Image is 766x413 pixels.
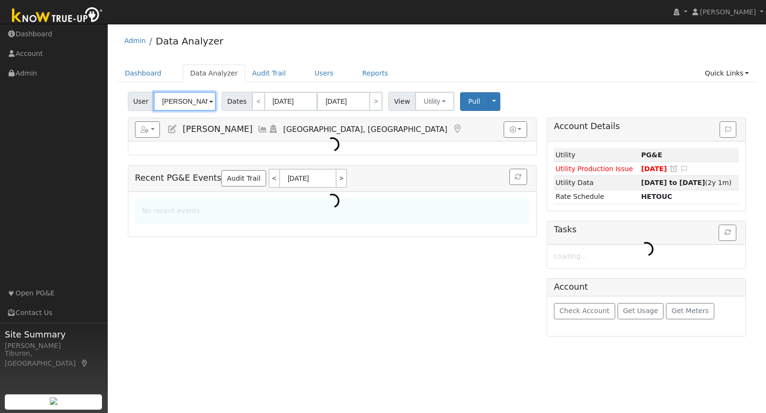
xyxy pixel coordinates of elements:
h5: Account [554,282,588,292]
a: > [337,169,347,188]
span: Utility Production Issue [555,165,633,173]
button: Issue History [720,121,736,138]
img: Know True-Up [7,5,108,27]
h5: Tasks [554,225,739,235]
button: Get Usage [618,303,664,319]
a: Audit Trail [245,65,293,82]
td: Rate Schedule [554,190,640,204]
a: < [269,169,279,188]
span: User [128,92,154,111]
button: Pull [460,92,488,111]
button: Refresh [719,225,736,241]
span: Pull [468,98,480,105]
a: Map [80,359,89,367]
strong: ID: 17190288, authorized: 08/18/25 [641,151,662,159]
a: Audit Trail [221,170,266,186]
span: [DATE] [641,165,667,173]
div: Tiburon, [GEOGRAPHIC_DATA] [5,348,102,369]
button: Refresh [509,169,527,185]
td: Utility Data [554,176,640,190]
span: Get Meters [672,307,709,315]
button: Get Meters [666,303,714,319]
a: Reports [355,65,395,82]
a: > [369,92,383,111]
strong: B [641,193,672,200]
a: Users [307,65,341,82]
input: Select a User [154,92,216,111]
a: Dashboard [118,65,169,82]
a: Map [452,124,462,134]
div: [PERSON_NAME] [5,341,102,351]
a: Multi-Series Graph [258,124,268,134]
button: Check Account [554,303,615,319]
a: Data Analyzer [183,65,245,82]
span: Site Summary [5,328,102,341]
span: View [388,92,416,111]
h5: Recent PG&E Events [135,169,529,188]
span: Dates [222,92,252,111]
span: (2y 1m) [641,179,732,186]
span: [PERSON_NAME] [700,8,756,16]
a: Admin [124,37,146,44]
a: Data Analyzer [156,35,223,47]
a: < [252,92,265,111]
a: Quick Links [698,65,756,82]
span: Get Usage [623,307,658,315]
span: Check Account [559,307,609,315]
a: Login As (last Never) [268,124,279,134]
i: Edit Issue [680,165,688,172]
strong: [DATE] to [DATE] [641,179,705,186]
h5: Account Details [554,121,739,131]
td: Utility [554,148,640,162]
img: retrieve [50,397,57,405]
a: Snooze this issue [669,165,678,173]
span: [GEOGRAPHIC_DATA], [GEOGRAPHIC_DATA] [283,125,448,134]
a: Edit User (35695) [167,124,178,134]
button: Utility [415,92,454,111]
span: [PERSON_NAME] [182,124,252,134]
